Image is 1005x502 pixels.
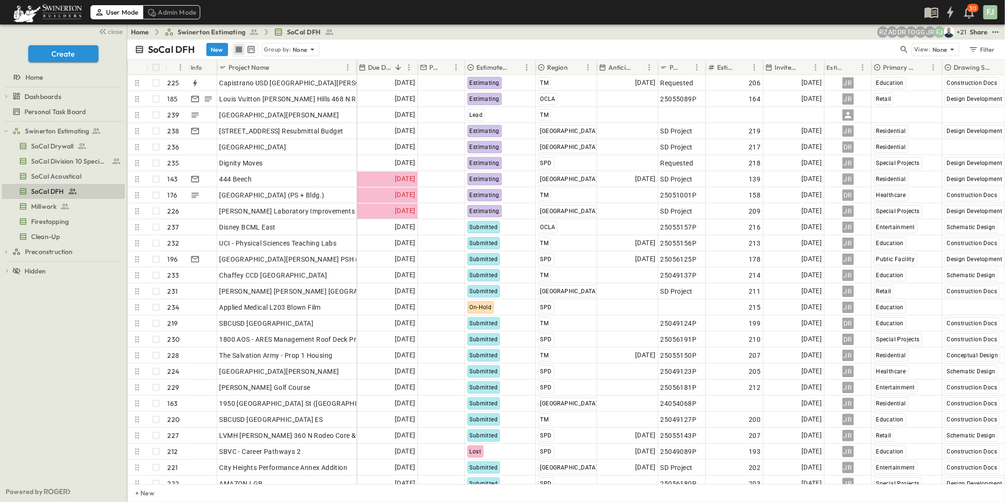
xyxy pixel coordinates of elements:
[540,336,552,343] span: SPD
[842,318,854,329] div: DR
[395,141,415,152] span: [DATE]
[2,170,123,183] a: SoCal Acoustical
[521,62,532,73] button: Menu
[220,287,395,296] span: [PERSON_NAME] [PERSON_NAME] [GEOGRAPHIC_DATA]
[168,190,178,200] p: 176
[168,94,178,104] p: 185
[956,27,966,37] p: + 21
[168,174,178,184] p: 143
[661,335,697,344] span: 25056191P
[220,126,343,136] span: [STREET_ADDRESS] Resubmittal Budget
[582,62,594,73] button: Menu
[233,44,245,55] button: row view
[31,156,108,166] span: SoCal Division 10 Specialties
[31,172,82,181] span: SoCal Acoustical
[842,173,854,185] div: JR
[887,26,898,38] div: Alyssa De Robertis (aderoberti@swinerton.com)
[470,160,499,166] span: Estimating
[947,240,997,247] span: Construction Docs
[993,62,1003,73] button: Sort
[738,62,749,73] button: Sort
[395,93,415,104] span: [DATE]
[168,206,180,216] p: 226
[395,302,415,313] span: [DATE]
[842,238,854,249] div: JR
[876,304,904,311] span: Education
[681,62,691,73] button: Sort
[982,4,998,20] button: FJ
[661,287,693,296] span: SD Project
[395,270,415,280] span: [DATE]
[749,126,760,136] span: 219
[635,173,655,184] span: [DATE]
[403,62,415,73] button: Menu
[229,63,269,72] p: Project Name
[293,45,308,54] p: None
[842,270,854,281] div: JR
[801,125,822,136] span: [DATE]
[2,139,125,154] div: SoCal Drywalltest
[876,144,906,150] span: Residential
[2,229,125,244] div: Clean-Uptest
[661,319,697,328] span: 25049124P
[31,232,60,241] span: Clean-Up
[220,190,325,200] span: [GEOGRAPHIC_DATA] (PS + Bldg.)
[143,5,201,19] div: Admin Mode
[661,158,694,168] span: Requested
[947,160,1003,166] span: Design Development
[842,206,854,217] div: JR
[661,94,697,104] span: 25055089P
[608,63,631,72] p: Anticipated Start
[168,335,180,344] p: 230
[2,244,125,259] div: Preconstructiontest
[924,26,936,38] div: Joshua Russell (joshua.russell@swinerton.com)
[470,112,483,118] span: Lead
[749,206,760,216] span: 209
[801,302,822,313] span: [DATE]
[168,158,180,168] p: 235
[749,158,760,168] span: 218
[168,287,178,296] p: 231
[450,62,462,73] button: Menu
[943,26,955,38] img: Brandon Norcutt (brandon.norcutt@swinerton.com)
[220,206,355,216] span: [PERSON_NAME] Laboratory Improvements
[470,80,499,86] span: Estimating
[12,90,123,103] a: Dashboards
[633,62,644,73] button: Sort
[801,286,822,296] span: [DATE]
[25,107,86,116] span: Personal Task Board
[749,174,760,184] span: 139
[801,350,822,361] span: [DATE]
[801,334,822,345] span: [DATE]
[395,77,415,88] span: [DATE]
[220,239,337,248] span: UCI - Physical Sciences Teaching Labs
[857,62,868,73] button: Menu
[883,63,915,72] p: Primary Market
[842,77,854,89] div: JR
[749,222,760,232] span: 216
[31,141,74,151] span: SoCal Drywall
[540,112,549,118] span: TM
[540,272,549,279] span: TM
[947,272,996,279] span: Schematic Design
[876,208,920,214] span: Special Projects
[395,222,415,232] span: [DATE]
[842,189,854,201] div: DR
[2,200,123,213] a: Millwork
[165,60,189,75] div: #
[749,239,760,248] span: 213
[511,62,521,73] button: Sort
[661,239,697,248] span: 25055156P
[395,238,415,248] span: [DATE]
[470,144,499,150] span: Estimating
[108,27,123,36] span: close
[661,255,697,264] span: 25056125P
[970,27,988,37] div: Share
[749,190,760,200] span: 158
[876,176,906,182] span: Residential
[661,126,693,136] span: SD Project
[12,245,123,258] a: Preconstruction
[749,255,760,264] span: 178
[749,62,760,73] button: Menu
[220,142,286,152] span: [GEOGRAPHIC_DATA]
